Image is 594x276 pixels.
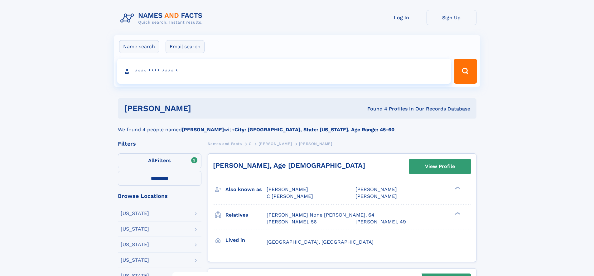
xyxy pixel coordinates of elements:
[118,153,201,168] label: Filters
[118,141,201,147] div: Filters
[166,40,205,53] label: Email search
[121,258,149,263] div: [US_STATE]
[234,127,394,133] b: City: [GEOGRAPHIC_DATA], State: [US_STATE], Age Range: 45-60
[409,159,471,174] a: View Profile
[453,211,461,215] div: ❯
[121,227,149,232] div: [US_STATE]
[117,59,451,84] input: search input
[258,140,292,147] a: [PERSON_NAME]
[118,193,201,199] div: Browse Locations
[148,157,155,163] span: All
[267,186,308,192] span: [PERSON_NAME]
[121,211,149,216] div: [US_STATE]
[427,10,476,25] a: Sign Up
[425,159,455,174] div: View Profile
[208,140,242,147] a: Names and Facts
[225,184,267,195] h3: Also known as
[453,186,461,190] div: ❯
[249,142,252,146] span: C
[267,239,374,245] span: [GEOGRAPHIC_DATA], [GEOGRAPHIC_DATA]
[118,10,208,27] img: Logo Names and Facts
[355,193,397,199] span: [PERSON_NAME]
[355,186,397,192] span: [PERSON_NAME]
[267,193,313,199] span: C [PERSON_NAME]
[377,10,427,25] a: Log In
[355,218,406,225] a: [PERSON_NAME], 49
[267,212,374,218] a: [PERSON_NAME] None [PERSON_NAME], 64
[213,161,365,169] a: [PERSON_NAME], Age [DEMOGRAPHIC_DATA]
[279,105,470,112] div: Found 4 Profiles In Our Records Database
[454,59,477,84] button: Search Button
[258,142,292,146] span: [PERSON_NAME]
[121,242,149,247] div: [US_STATE]
[299,142,332,146] span: [PERSON_NAME]
[225,235,267,246] h3: Lived in
[225,210,267,220] h3: Relatives
[249,140,252,147] a: C
[267,218,317,225] a: [PERSON_NAME], 56
[182,127,224,133] b: [PERSON_NAME]
[124,105,279,112] h1: [PERSON_NAME]
[118,119,476,133] div: We found 4 people named with .
[119,40,159,53] label: Name search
